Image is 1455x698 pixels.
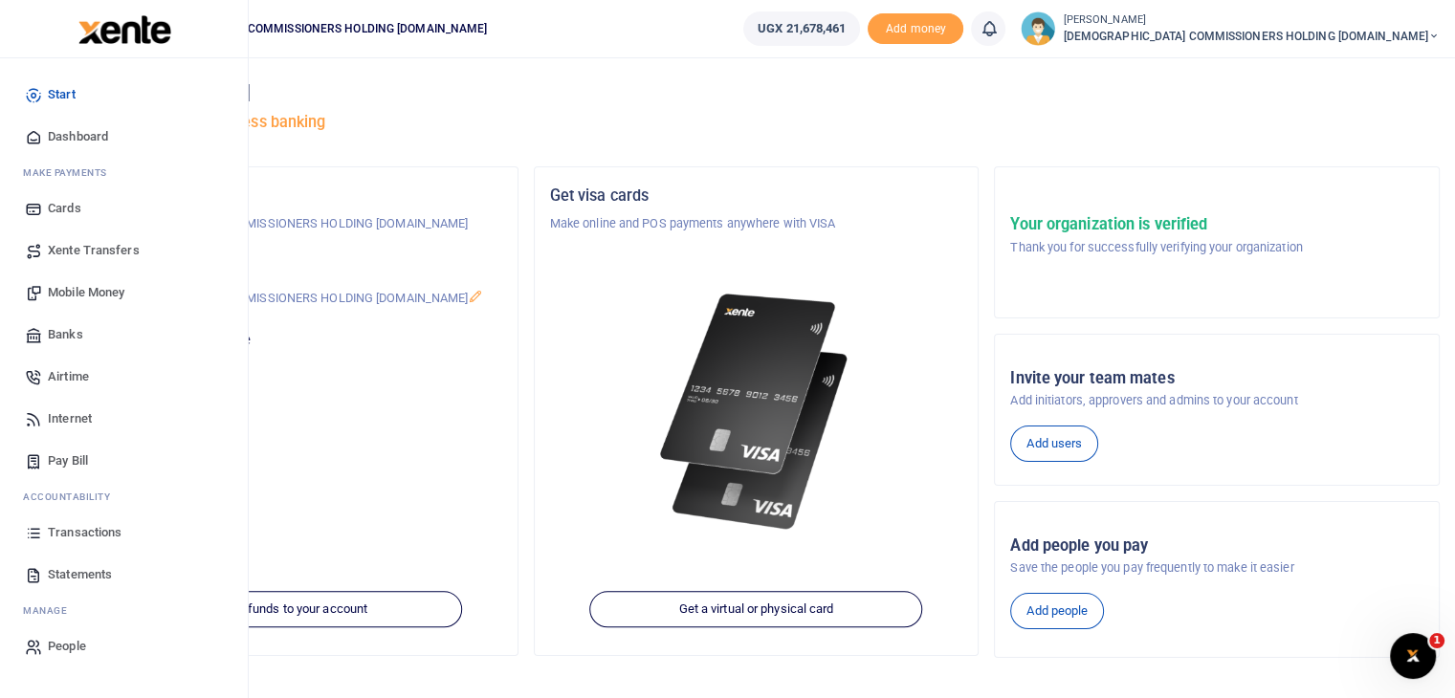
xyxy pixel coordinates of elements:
[550,214,963,233] p: Make online and POS payments anywhere with VISA
[115,20,495,37] span: [DEMOGRAPHIC_DATA] COMMISSIONERS HOLDING [DOMAIN_NAME]
[48,199,81,218] span: Cards
[758,19,846,38] span: UGX 21,678,461
[868,13,963,45] li: Toup your wallet
[550,186,963,206] h5: Get visa cards
[1390,633,1436,679] iframe: Intercom live chat
[15,272,232,314] a: Mobile Money
[37,490,110,504] span: countability
[1010,558,1423,578] p: Save the people you pay frequently to make it easier
[15,512,232,554] a: Transactions
[1063,28,1440,45] span: [DEMOGRAPHIC_DATA] COMMISSIONERS HOLDING [DOMAIN_NAME]
[1010,536,1423,556] h5: Add people you pay
[1021,11,1055,46] img: profile-user
[743,11,860,46] a: UGX 21,678,461
[15,158,232,187] li: M
[15,625,232,667] a: People
[15,229,232,272] a: Xente Transfers
[73,113,1440,132] h5: Welcome to better business banking
[33,165,107,180] span: ake Payments
[1063,12,1440,29] small: [PERSON_NAME]
[48,565,112,584] span: Statements
[15,596,232,625] li: M
[89,289,502,308] p: [DEMOGRAPHIC_DATA] COMMISSIONERS HOLDING [DOMAIN_NAME]
[15,116,232,158] a: Dashboard
[653,279,860,545] img: xente-_physical_cards.png
[1010,391,1423,410] p: Add initiators, approvers and admins to your account
[78,15,171,44] img: logo-large
[48,409,92,428] span: Internet
[89,355,502,374] h5: UGX 21,678,461
[89,214,502,233] p: [DEMOGRAPHIC_DATA] COMMISSIONERS HOLDING [DOMAIN_NAME]
[77,21,171,35] a: logo-small logo-large logo-large
[1010,593,1104,629] a: Add people
[1010,425,1098,462] a: Add users
[1429,633,1444,648] span: 1
[15,187,232,229] a: Cards
[48,523,121,542] span: Transactions
[48,367,89,386] span: Airtime
[1010,215,1302,234] h5: Your organization is verified
[89,331,502,350] p: Your current account balance
[33,603,68,618] span: anage
[48,127,108,146] span: Dashboard
[89,260,502,279] h5: Account
[48,283,124,302] span: Mobile Money
[15,440,232,482] a: Pay Bill
[868,20,963,34] a: Add money
[15,314,232,356] a: Banks
[89,186,502,206] h5: Organization
[15,74,232,116] a: Start
[1010,369,1423,388] h5: Invite your team mates
[48,451,88,470] span: Pay Bill
[15,554,232,596] a: Statements
[73,82,1440,103] h4: Hello [PERSON_NAME]
[590,592,923,628] a: Get a virtual or physical card
[15,398,232,440] a: Internet
[48,85,76,104] span: Start
[15,356,232,398] a: Airtime
[15,482,232,512] li: Ac
[736,11,868,46] li: Wallet ballance
[129,592,462,628] a: Add funds to your account
[48,637,86,656] span: People
[1021,11,1440,46] a: profile-user [PERSON_NAME] [DEMOGRAPHIC_DATA] COMMISSIONERS HOLDING [DOMAIN_NAME]
[868,13,963,45] span: Add money
[1010,238,1302,257] p: Thank you for successfully verifying your organization
[48,325,83,344] span: Banks
[48,241,140,260] span: Xente Transfers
